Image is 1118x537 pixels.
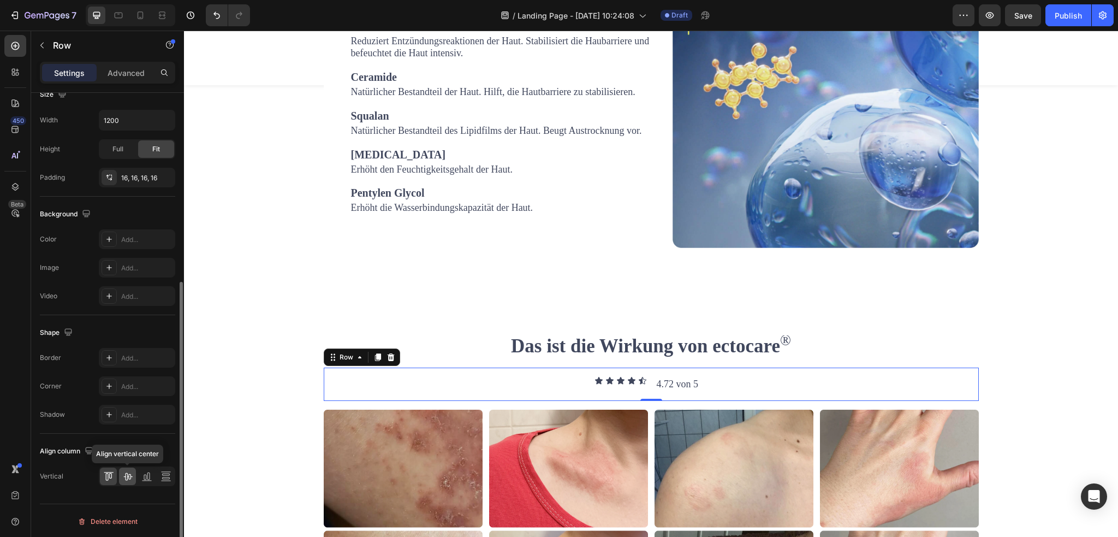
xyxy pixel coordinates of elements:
iframe: Design area [184,31,1118,537]
div: Border [40,353,61,363]
button: Delete element [40,513,175,530]
div: Add... [121,382,173,392]
span: Save [1014,11,1032,20]
div: Beta [8,200,26,209]
p: Row [53,39,146,52]
span: Landing Page - [DATE] 10:24:08 [518,10,634,21]
p: Advanced [108,67,145,79]
div: Add... [121,353,173,363]
div: Shape [40,326,75,340]
p: 7 [72,9,76,22]
div: Image [40,263,59,273]
div: Shadow [40,410,65,420]
div: Padding [40,173,65,182]
div: Publish [1055,10,1082,21]
p: Settings [54,67,85,79]
div: Size [40,87,69,102]
div: Vertical [40,471,63,481]
span: / [513,10,515,21]
button: Save [1005,4,1041,26]
div: Undo/Redo [206,4,250,26]
sup: ® [596,302,607,318]
div: Add... [121,263,173,273]
div: Add... [121,410,173,420]
div: Background [40,207,93,222]
div: Corner [40,381,62,391]
span: Fit [152,144,160,154]
span: Full [112,144,123,154]
button: 7 [4,4,81,26]
div: Open Intercom Messenger [1081,483,1107,510]
strong: Das ist die Wirkung von ectocare [327,305,596,326]
div: Height [40,144,60,154]
span: 4.72 von 5 [473,348,515,359]
div: Color [40,234,57,244]
div: 16, 16, 16, 16 [121,173,173,183]
div: Width [40,115,58,125]
div: 450 [10,116,26,125]
div: Row [153,322,171,332]
div: Video [40,291,57,301]
div: Delete element [78,515,138,528]
div: Add... [121,292,173,302]
div: Add... [121,235,173,245]
button: Publish [1045,4,1091,26]
div: Align column [40,444,96,459]
input: Auto [99,110,175,130]
span: Draft [671,10,688,20]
